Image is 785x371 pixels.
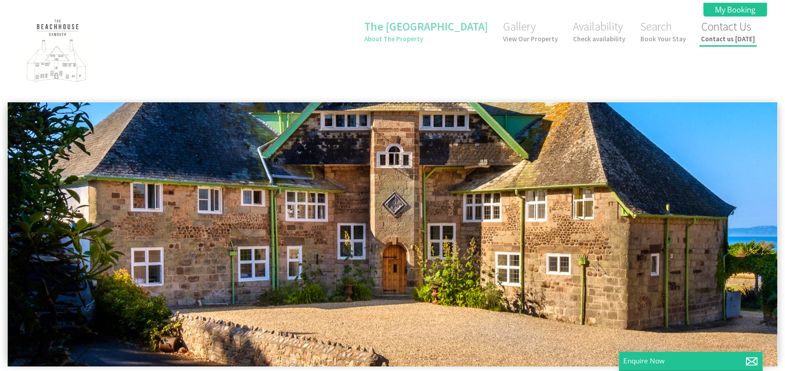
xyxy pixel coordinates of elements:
a: SearchBook Your Stay [640,19,686,43]
a: My Booking [703,3,767,17]
small: View Our Property [503,35,558,43]
small: About The Property [364,35,488,43]
small: Contact us [DATE] [701,35,755,43]
small: Book Your Stay [640,35,686,43]
a: GalleryView Our Property [503,19,558,43]
a: AvailabilityCheck availability [573,19,625,43]
a: The [GEOGRAPHIC_DATA]About The Property [364,19,488,43]
p: Enquire Now [623,356,758,366]
img: The Beach House Exmouth [13,16,102,89]
a: Contact UsContact us [DATE] [701,19,755,43]
small: Check availability [573,35,625,43]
